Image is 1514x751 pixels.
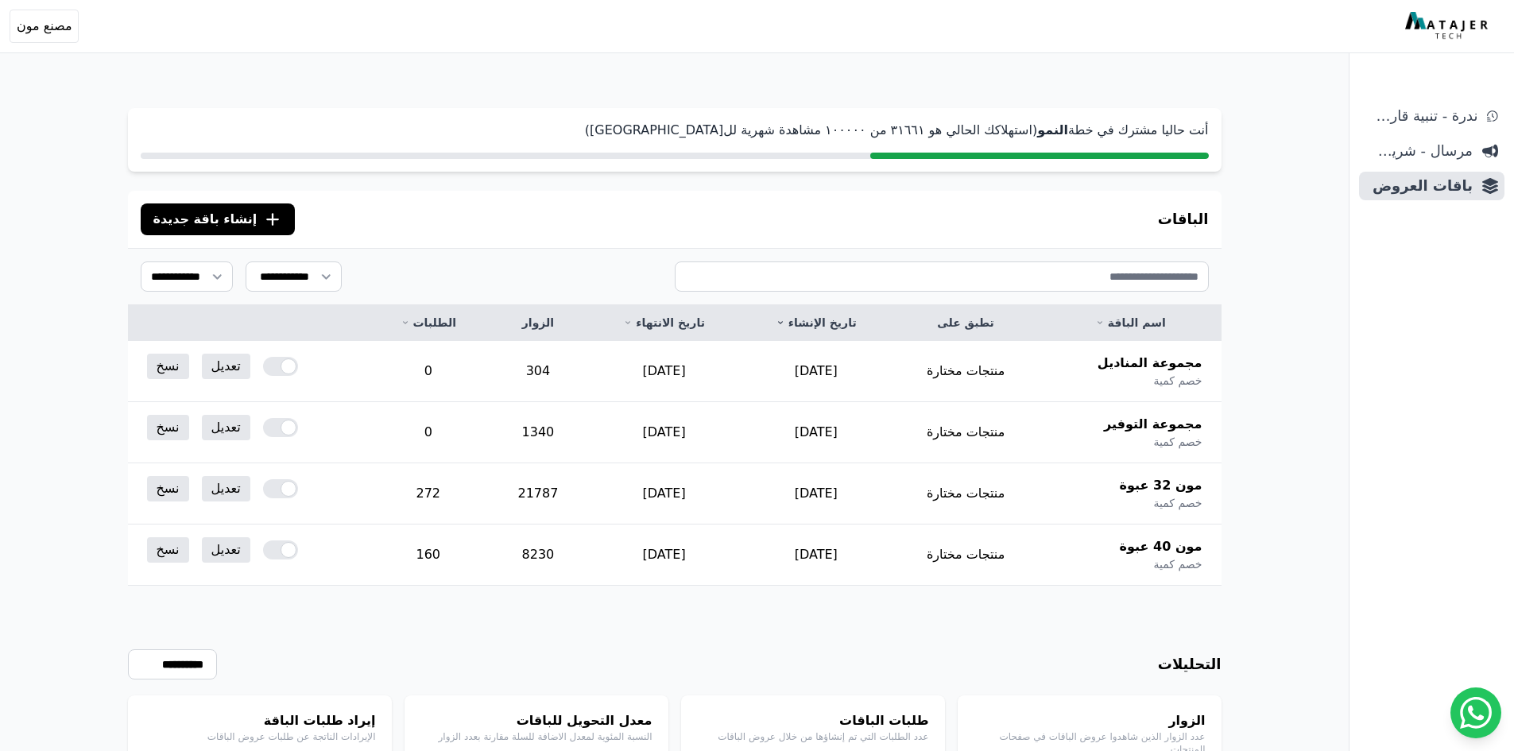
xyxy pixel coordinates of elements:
[368,525,488,586] td: 160
[588,341,741,402] td: [DATE]
[1120,537,1202,556] span: مون 40 عبوة
[697,711,929,730] h4: طلبات الباقات
[147,476,189,501] a: نسخ
[588,402,741,463] td: [DATE]
[1153,556,1202,572] span: خصم كمية
[488,525,588,586] td: 8230
[488,463,588,525] td: 21787
[1153,373,1202,389] span: خصم كمية
[1158,208,1209,230] h3: الباقات
[1104,415,1202,434] span: مجموعة التوفير
[202,537,250,563] a: تعديل
[1153,495,1202,511] span: خصم كمية
[892,525,1040,586] td: منتجات مختارة
[740,525,892,586] td: [DATE]
[202,354,250,379] a: تعديل
[420,730,652,743] p: النسبة المئوية لمعدل الاضافة للسلة مقارنة بعدد الزوار
[1405,12,1492,41] img: MatajerTech Logo
[1365,105,1477,127] span: ندرة - تنبية قارب علي النفاذ
[1158,653,1222,676] h3: التحليلات
[892,463,1040,525] td: منتجات مختارة
[17,17,72,36] span: مصنع مون
[1098,354,1202,373] span: مجموعة المناديل
[368,402,488,463] td: 0
[607,315,722,331] a: تاريخ الانتهاء
[141,203,296,235] button: إنشاء باقة جديدة
[1365,140,1473,162] span: مرسال - شريط دعاية
[1153,434,1202,450] span: خصم كمية
[974,711,1206,730] h4: الزوار
[488,402,588,463] td: 1340
[10,10,79,43] button: مصنع مون
[1037,122,1068,137] strong: النمو
[1120,476,1202,495] span: مون 32 عبوة
[759,315,873,331] a: تاريخ الإنشاء
[740,402,892,463] td: [DATE]
[368,341,488,402] td: 0
[892,341,1040,402] td: منتجات مختارة
[740,463,892,525] td: [DATE]
[1365,175,1473,197] span: باقات العروض
[144,730,376,743] p: الإيرادات الناتجة عن طلبات عروض الباقات
[697,730,929,743] p: عدد الطلبات التي تم إنشاؤها من خلال عروض الباقات
[588,463,741,525] td: [DATE]
[147,354,189,379] a: نسخ
[368,463,488,525] td: 272
[141,121,1209,140] p: أنت حاليا مشترك في خطة (استهلاكك الحالي هو ۳١٦٦١ من ١۰۰۰۰۰ مشاهدة شهرية لل[GEOGRAPHIC_DATA])
[740,341,892,402] td: [DATE]
[892,402,1040,463] td: منتجات مختارة
[153,210,257,229] span: إنشاء باقة جديدة
[420,711,652,730] h4: معدل التحويل للباقات
[202,415,250,440] a: تعديل
[144,711,376,730] h4: إيراد طلبات الباقة
[387,315,469,331] a: الطلبات
[892,305,1040,341] th: تطبق على
[1059,315,1202,331] a: اسم الباقة
[147,415,189,440] a: نسخ
[147,537,189,563] a: نسخ
[202,476,250,501] a: تعديل
[488,341,588,402] td: 304
[588,525,741,586] td: [DATE]
[488,305,588,341] th: الزوار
